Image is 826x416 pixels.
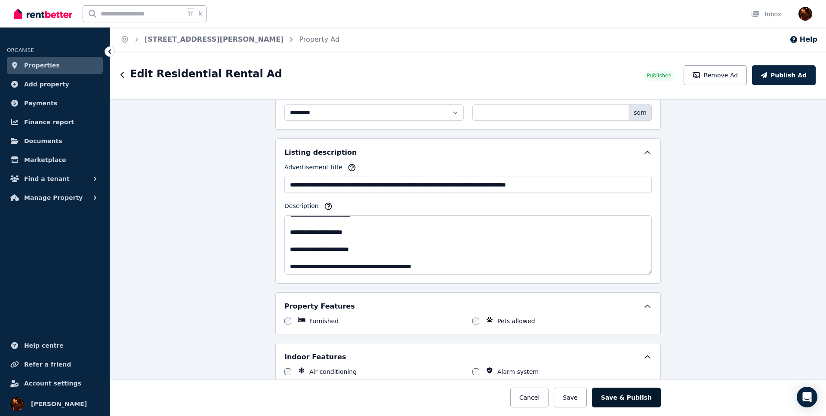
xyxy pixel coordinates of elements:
[24,136,62,146] span: Documents
[130,67,282,81] h1: Edit Residential Rental Ad
[24,359,71,370] span: Refer a friend
[24,155,66,165] span: Marketplace
[145,35,284,43] a: [STREET_ADDRESS][PERSON_NAME]
[7,337,103,354] a: Help centre
[7,189,103,206] button: Manage Property
[24,340,64,351] span: Help centre
[789,34,817,45] button: Help
[7,47,34,53] span: ORGANISE
[7,151,103,168] a: Marketplace
[14,7,72,20] img: RentBetter
[24,193,83,203] span: Manage Property
[647,72,672,79] span: Published
[299,35,339,43] a: Property Ad
[24,98,57,108] span: Payments
[110,28,350,52] nav: Breadcrumb
[24,174,70,184] span: Find a tenant
[199,10,202,17] span: k
[10,397,24,411] img: Sergio Lourenco da Silva
[284,202,319,214] label: Description
[7,95,103,112] a: Payments
[309,367,357,376] label: Air conditioning
[7,170,103,187] button: Find a tenant
[497,317,535,325] label: Pets allowed
[7,76,103,93] a: Add property
[798,7,812,21] img: Sergio Lourenco da Silva
[497,367,539,376] label: Alarm system
[284,352,346,362] h5: Indoor Features
[24,378,81,388] span: Account settings
[24,60,60,70] span: Properties
[309,317,339,325] label: Furnished
[684,65,747,85] button: Remove Ad
[7,113,103,131] a: Finance report
[284,147,357,158] h5: Listing description
[7,57,103,74] a: Properties
[510,388,549,407] button: Cancel
[554,388,586,407] button: Save
[797,387,817,407] div: Open Intercom Messenger
[24,117,74,127] span: Finance report
[284,163,342,175] label: Advertisement title
[7,375,103,392] a: Account settings
[7,132,103,150] a: Documents
[752,65,816,85] button: Publish Ad
[24,79,69,89] span: Add property
[31,399,87,409] span: [PERSON_NAME]
[7,356,103,373] a: Refer a friend
[751,10,781,18] div: Inbox
[592,388,661,407] button: Save & Publish
[284,301,355,312] h5: Property Features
